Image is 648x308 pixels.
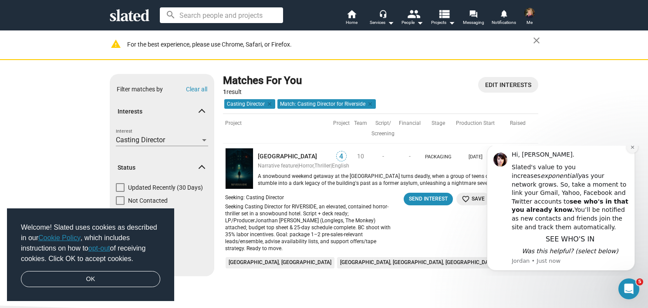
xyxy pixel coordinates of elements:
mat-icon: people [407,7,420,20]
mat-icon: forum [469,10,477,18]
th: Production Start [454,114,497,144]
a: opt-out [88,244,110,252]
span: Messaging [463,17,484,28]
td: [DATE] [454,144,497,163]
span: English [332,163,349,169]
mat-icon: clear [265,100,273,108]
span: 5 [636,278,643,285]
td: - [397,144,423,163]
span: Horror, [299,163,314,169]
th: Project [223,114,258,144]
th: Financial [397,114,423,144]
iframe: Intercom notifications message [474,146,648,276]
i: Was this helpful? (select below) [48,102,144,109]
mat-expansion-panel-header: Interests [110,97,214,125]
span: Save [462,194,485,204]
mat-icon: headset_mic [379,10,387,17]
mat-icon: home [346,9,357,19]
a: Cookie Policy [38,234,81,241]
th: Project [331,114,352,144]
span: Not Contacted [128,196,168,205]
a: Messaging [458,9,489,28]
a: dismiss cookie message [21,271,160,288]
td: - [369,144,397,163]
span: Projects [431,17,455,28]
span: Edit Interests [485,77,531,93]
mat-icon: arrow_drop_down [446,17,457,28]
div: Status [110,183,214,275]
th: Script/ Screening [369,114,397,144]
div: Interests [110,127,214,154]
div: Hi, [PERSON_NAME]. [38,5,155,13]
a: Home [336,9,367,28]
mat-chip: Match: Casting Director for Riverside [277,99,376,109]
a: Notifications [489,9,519,28]
div: Message content [38,5,155,110]
td: Packaging [423,144,454,163]
img: Chris Gilmore [524,8,535,18]
img: Riverside [225,148,253,189]
span: Thriller [314,163,331,169]
div: cookieconsent [7,208,174,301]
div: Filter matches by [117,85,163,94]
div: Slated's value to you increases as your network grows. So, take a moment to link your Gmail, Yaho... [38,17,155,86]
iframe: Intercom live chat [618,278,639,299]
mat-icon: notifications [499,9,508,17]
button: Chris GilmoreMe [519,6,540,29]
button: Clear all [186,86,207,93]
p: Message from Jordan, sent Just now [38,111,155,119]
mat-icon: arrow_drop_down [415,17,425,28]
div: Services [370,17,394,28]
div: People [402,17,423,28]
li: [GEOGRAPHIC_DATA], [GEOGRAPHIC_DATA], [GEOGRAPHIC_DATA] [337,257,499,268]
span: | [331,163,332,169]
span: Seeking: Casting Director [225,194,284,201]
input: Search people and projects [160,7,283,23]
span: 10 [357,153,364,160]
span: Casting Director [116,136,165,144]
b: see who's in that you already know. [38,52,155,68]
mat-icon: favorite_border [462,195,470,203]
a: [GEOGRAPHIC_DATA] [258,152,331,161]
span: Updated Recently (30 Days) [128,183,203,192]
button: Send Interest [404,193,453,205]
th: Stage [423,114,454,144]
th: Raised [497,114,538,144]
mat-expansion-panel-header: Status [110,154,214,181]
span: Welcome! Slated uses cookies as described in our , which includes instructions on how to of recei... [21,222,160,264]
button: Services [367,9,397,28]
mat-icon: view_list [438,7,450,20]
span: Home [346,17,358,28]
i: exponentially [67,27,108,33]
span: Me [526,17,533,28]
mat-icon: warning [111,39,121,49]
mat-icon: arrow_drop_down [385,17,396,28]
span: Interests [118,107,199,116]
span: Status [118,164,199,172]
div: A snowbound weekend getaway at the [GEOGRAPHIC_DATA] turns deadly, when a group of teens on their... [258,173,538,187]
li: [GEOGRAPHIC_DATA], [GEOGRAPHIC_DATA] [226,257,334,268]
th: Team [352,114,369,144]
span: 4 [337,152,346,161]
span: Notifications [492,17,516,28]
mat-icon: close [531,35,542,46]
div: For the best experience, please use Chrome, Safari, or Firefox. [127,39,533,50]
div: Send Interest [409,194,448,204]
button: People [397,9,428,28]
button: Save [456,193,490,205]
span: Narrative feature | [258,163,299,169]
mat-chip: Casting Director [224,99,275,109]
div: Matches For You [223,74,302,88]
button: Projects [428,9,458,28]
mat-icon: clear [365,100,373,108]
div: Seeking Casting Director for RIVERSIDE, an elevated, contained horror-thriller set in a snowbound... [225,203,391,252]
strong: 1 [223,88,226,95]
a: Open profile page - Settings dialog [478,77,538,93]
img: Profile image for Jordan [20,7,34,21]
span: result [223,88,242,95]
a: SEE WHO'S IN [72,89,121,97]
